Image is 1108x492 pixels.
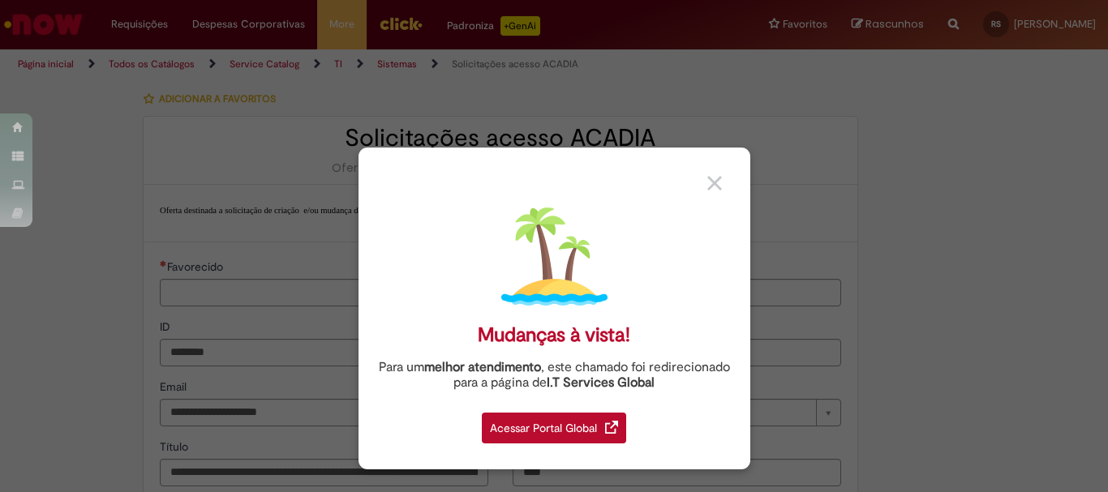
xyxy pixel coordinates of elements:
img: close_button_grey.png [707,176,722,190]
strong: melhor atendimento [424,359,541,375]
div: Acessar Portal Global [482,413,626,443]
div: Para um , este chamado foi redirecionado para a página de [371,360,738,391]
div: Mudanças à vista! [478,323,630,347]
a: Acessar Portal Global [482,404,626,443]
img: island.png [501,203,608,310]
a: I.T Services Global [547,366,655,391]
img: redirect_link.png [605,421,618,434]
